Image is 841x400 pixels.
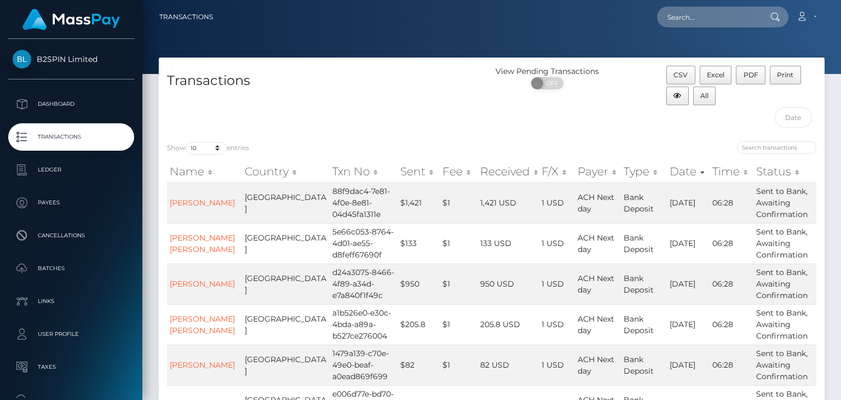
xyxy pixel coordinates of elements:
[621,223,667,264] td: Bank Deposit
[753,223,816,264] td: Sent to Bank, Awaiting Confirmation
[440,182,477,223] td: $1
[753,304,816,345] td: Sent to Bank, Awaiting Confirmation
[539,223,574,264] td: 1 USD
[667,223,710,264] td: [DATE]
[13,359,130,375] p: Taxes
[398,304,439,345] td: $205.8
[710,304,753,345] td: 06:28
[330,345,398,385] td: 1479a139-c70e-49e0-beaf-a0ead869f699
[13,129,130,145] p: Transactions
[621,182,667,223] td: Bank Deposit
[575,161,621,182] th: Payer: activate to sort column ascending
[8,222,134,249] a: Cancellations
[492,66,603,77] div: View Pending Transactions
[667,264,710,304] td: [DATE]
[330,182,398,223] td: 88f9dac4-7e81-4f0e-8e81-04d45fa1311e
[621,264,667,304] td: Bank Deposit
[667,345,710,385] td: [DATE]
[667,182,710,223] td: [DATE]
[159,5,213,28] a: Transactions
[440,264,477,304] td: $1
[186,142,227,155] select: Showentries
[242,304,330,345] td: [GEOGRAPHIC_DATA]
[8,321,134,348] a: User Profile
[170,314,235,335] a: [PERSON_NAME] [PERSON_NAME]
[744,71,758,79] span: PDF
[753,182,816,223] td: Sent to Bank, Awaiting Confirmation
[753,264,816,304] td: Sent to Bank, Awaiting Confirmation
[330,161,398,182] th: Txn No: activate to sort column ascending
[13,326,130,342] p: User Profile
[8,54,134,64] span: B2SPIN Limited
[737,141,816,154] input: Search transactions
[13,260,130,277] p: Batches
[477,345,539,385] td: 82 USD
[578,273,614,295] span: ACH Next day
[621,345,667,385] td: Bank Deposit
[710,161,753,182] th: Time: activate to sort column ascending
[710,345,753,385] td: 06:28
[539,264,574,304] td: 1 USD
[13,293,130,310] p: Links
[578,355,614,376] span: ACH Next day
[736,66,765,84] button: PDF
[8,90,134,118] a: Dashboard
[13,96,130,112] p: Dashboard
[666,66,695,84] button: CSV
[398,182,439,223] td: $1,421
[657,7,760,27] input: Search...
[13,227,130,244] p: Cancellations
[621,304,667,345] td: Bank Deposit
[242,223,330,264] td: [GEOGRAPHIC_DATA]
[8,189,134,216] a: Payees
[477,161,539,182] th: Received: activate to sort column ascending
[693,87,716,105] button: All
[242,161,330,182] th: Country: activate to sort column ascending
[440,161,477,182] th: Fee: activate to sort column ascending
[242,345,330,385] td: [GEOGRAPHIC_DATA]
[170,279,235,289] a: [PERSON_NAME]
[667,304,710,345] td: [DATE]
[8,156,134,184] a: Ledger
[440,345,477,385] td: $1
[707,71,724,79] span: Excel
[539,304,574,345] td: 1 USD
[700,92,708,100] span: All
[13,195,130,211] p: Payees
[667,161,710,182] th: Date: activate to sort column ascending
[710,223,753,264] td: 06:28
[8,353,134,381] a: Taxes
[330,223,398,264] td: 5e66c053-8764-4d01-ae55-d8feff67690f
[539,345,574,385] td: 1 USD
[477,182,539,223] td: 1,421 USD
[8,255,134,282] a: Batches
[440,223,477,264] td: $1
[578,233,614,254] span: ACH Next day
[167,142,249,155] label: Show entries
[710,264,753,304] td: 06:28
[398,345,439,385] td: $82
[753,345,816,385] td: Sent to Bank, Awaiting Confirmation
[710,182,753,223] td: 06:28
[170,198,235,208] a: [PERSON_NAME]
[242,182,330,223] td: [GEOGRAPHIC_DATA]
[13,162,130,178] p: Ledger
[777,71,793,79] span: Print
[13,50,31,68] img: B2SPIN Limited
[167,71,483,90] h4: Transactions
[770,66,801,84] button: Print
[537,77,564,89] span: OFF
[673,71,688,79] span: CSV
[477,304,539,345] td: 205.8 USD
[398,223,439,264] td: $133
[666,87,689,105] button: Column visibility
[167,161,242,182] th: Name: activate to sort column ascending
[330,304,398,345] td: a1b526e0-e30c-4bda-a89a-b527ce276004
[775,107,813,128] input: Date filter
[170,233,235,254] a: [PERSON_NAME] [PERSON_NAME]
[753,161,816,182] th: Status: activate to sort column ascending
[8,123,134,151] a: Transactions
[539,161,574,182] th: F/X: activate to sort column ascending
[477,223,539,264] td: 133 USD
[578,314,614,335] span: ACH Next day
